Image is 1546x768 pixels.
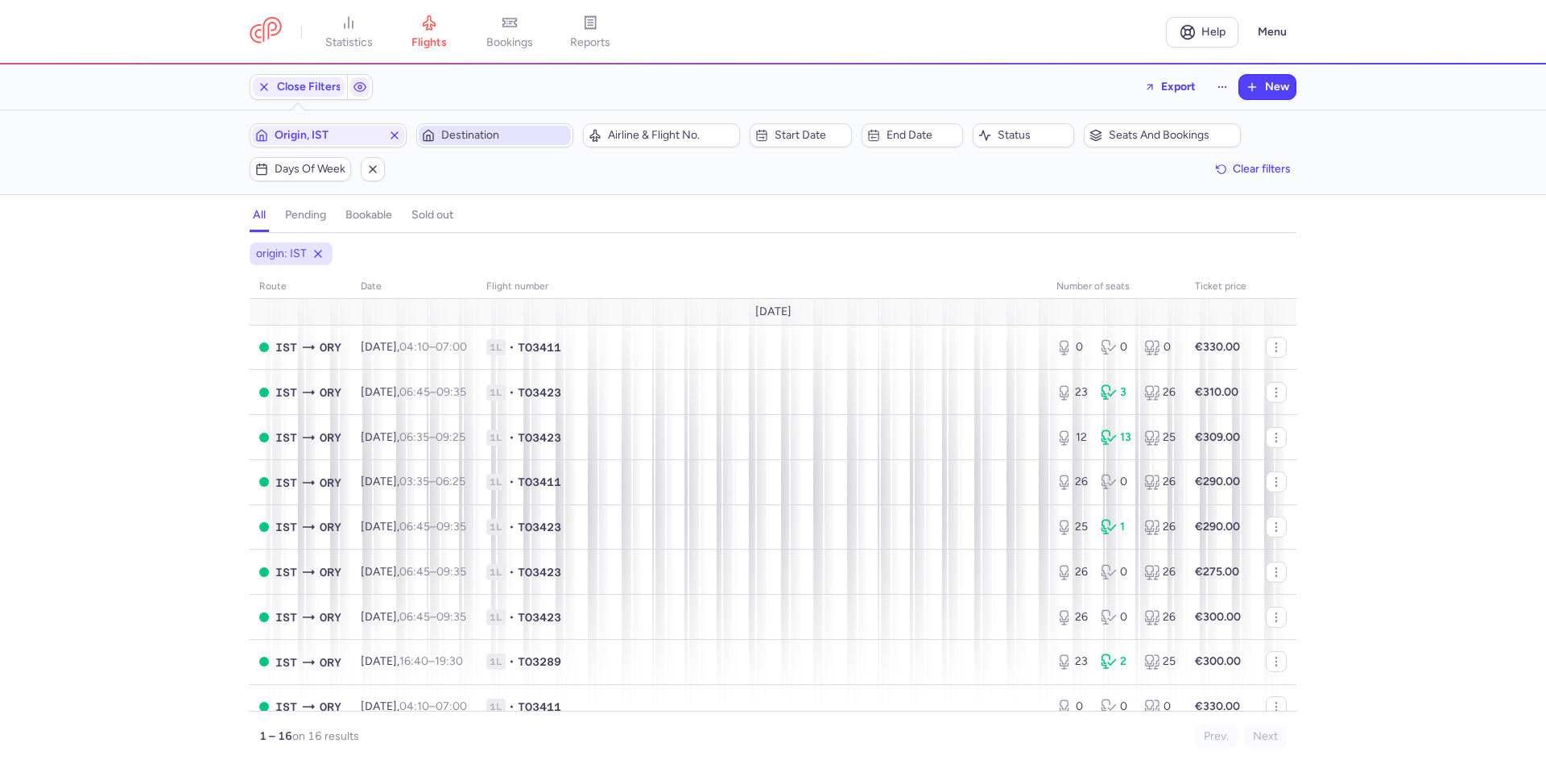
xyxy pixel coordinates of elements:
[509,339,515,355] span: •
[292,729,359,743] span: on 16 results
[436,565,466,579] time: 09:35
[389,15,469,50] a: flights
[1144,519,1176,535] div: 26
[973,123,1074,147] button: Status
[1056,430,1088,446] div: 12
[320,654,341,671] span: Orly, Paris, France
[486,609,506,625] span: 1L
[1144,654,1176,670] div: 25
[320,518,341,536] span: Orly, Paris, France
[1056,339,1088,355] div: 0
[399,565,466,579] span: –
[477,275,1047,299] th: Flight number
[1265,81,1289,93] span: New
[436,700,467,713] time: 07:00
[259,702,269,712] span: OPEN
[320,563,341,581] span: Orly, Paris, France
[518,474,561,490] span: TO3411
[399,430,429,444] time: 06:35
[1166,17,1238,48] a: Help
[518,609,561,625] span: TO3423
[399,565,430,579] time: 06:45
[275,608,297,626] span: Istanbul Airport, İstanbul, Turkey
[486,430,506,446] span: 1L
[436,610,466,624] time: 09:35
[259,729,292,743] strong: 1 – 16
[361,340,467,354] span: [DATE],
[509,609,515,625] span: •
[259,477,269,487] span: OPEN
[275,338,297,356] span: Istanbul Airport, İstanbul, Turkey
[1101,339,1132,355] div: 0
[1185,275,1256,299] th: Ticket price
[275,429,297,446] span: Istanbul Airport, İstanbul, Turkey
[1195,654,1241,668] strong: €300.00
[361,610,466,624] span: [DATE],
[399,700,429,713] time: 04:10
[325,35,373,50] span: statistics
[518,430,561,446] span: TO3423
[1101,430,1132,446] div: 13
[486,384,506,401] span: 1L
[509,474,515,490] span: •
[411,35,447,50] span: flights
[1201,26,1226,38] span: Help
[1144,699,1176,715] div: 0
[469,15,550,50] a: bookings
[486,339,506,355] span: 1L
[1109,129,1235,142] span: Seats and bookings
[436,475,465,488] time: 06:25
[250,157,351,181] button: Days of week
[259,342,269,352] span: OPEN
[436,340,467,354] time: 07:00
[250,275,351,299] th: route
[361,520,466,533] span: [DATE],
[486,35,533,50] span: bookings
[399,340,429,354] time: 04:10
[1144,384,1176,401] div: 26
[250,17,282,47] a: CitizenPlane red outlined logo
[583,123,740,147] button: Airline & Flight No.
[361,475,465,488] span: [DATE],
[1101,564,1132,580] div: 0
[399,340,467,354] span: –
[275,163,345,176] span: Days of week
[1195,475,1240,488] strong: €290.00
[1239,75,1296,99] button: New
[1195,724,1238,749] button: Prev.
[1195,385,1238,399] strong: €310.00
[887,129,957,142] span: End date
[399,430,465,444] span: –
[1195,430,1240,444] strong: €309.00
[441,129,568,142] span: Destination
[259,522,269,532] span: OPEN
[399,385,430,399] time: 06:45
[275,563,297,581] span: Istanbul Airport, İstanbul, Turkey
[1101,609,1132,625] div: 0
[1056,519,1088,535] div: 25
[518,339,561,355] span: TO3411
[399,610,430,624] time: 06:45
[518,699,561,715] span: TO3411
[435,654,463,668] time: 19:30
[486,654,506,670] span: 1L
[345,208,392,222] h4: bookable
[1101,654,1132,670] div: 2
[1056,384,1088,401] div: 23
[1161,81,1196,93] span: Export
[361,430,465,444] span: [DATE],
[320,608,341,626] span: Orly, Paris, France
[436,385,466,399] time: 09:35
[550,15,630,50] a: reports
[518,384,561,401] span: TO3423
[1144,474,1176,490] div: 26
[275,698,297,716] span: Istanbul Airport, İstanbul, Turkey
[509,384,515,401] span: •
[1056,654,1088,670] div: 23
[250,75,347,99] button: Close Filters
[518,564,561,580] span: TO3423
[277,81,341,93] span: Close Filters
[1101,699,1132,715] div: 0
[436,430,465,444] time: 09:25
[259,612,269,622] span: OPEN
